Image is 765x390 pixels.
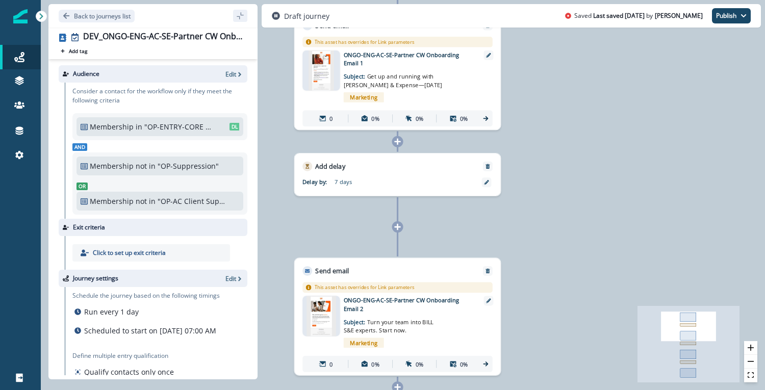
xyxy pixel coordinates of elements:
p: This asset has overrides for Link parameters [315,284,415,291]
p: 7 days [335,177,435,186]
p: Define multiple entry qualification [72,351,176,360]
p: Scheduled to start on [DATE] 07:00 AM [84,325,216,336]
p: This asset has overrides for Link parameters [315,38,415,45]
p: Click to set up exit criteria [93,248,166,257]
span: Turn your team into BILL S&E experts. Start now. [344,318,433,334]
p: Add delay [315,162,345,171]
p: Subject: [344,313,444,335]
button: fit view [744,369,757,382]
p: not in [136,161,156,171]
div: DEV_ONGO-ENG-AC-SE-Partner CW Onboarding [83,32,243,43]
p: 0 [329,114,333,123]
button: Remove [481,164,494,169]
span: Get up and running with [PERSON_NAME] & Expense—[DATE] [344,72,442,89]
p: not in [136,196,156,206]
p: Schedule the journey based on the following timings [72,291,220,300]
p: Consider a contact for the workflow only if they meet the following criteria [72,87,247,105]
button: sidebar collapse toggle [233,10,247,22]
p: "OP-ENTRY-CORE LIST-AC: SE Partners" [144,121,213,132]
div: Send emailRemoveThis asset has overrides for Link parametersemail asset unavailableONGO-ENG-AC-SE... [294,12,501,130]
p: Add tag [69,48,87,54]
img: email asset unavailable [309,50,334,91]
span: DL [229,123,240,131]
span: Marketing [344,338,384,348]
button: Remove [481,268,494,274]
p: 0% [460,114,468,123]
p: Draft journey [284,11,329,21]
p: by [646,11,653,20]
p: Last saved [DATE] [593,11,645,20]
p: 0% [416,360,424,369]
p: Journey settings [73,274,118,283]
p: Send email [315,266,349,276]
button: Edit [225,70,243,79]
p: 0% [460,360,468,369]
p: Delay by: [302,177,335,186]
p: Membership [90,161,134,171]
p: 0 [329,360,333,369]
p: 0% [371,360,379,369]
p: Membership [90,196,134,206]
p: Kaden Crutchfield [655,11,703,20]
p: ONGO-ENG-AC-SE-Partner CW Onboarding Email 1 [344,50,473,67]
p: Back to journeys list [74,12,131,20]
p: Audience [73,69,99,79]
span: Or [76,183,88,190]
p: 0% [416,114,424,123]
span: Marketing [344,92,384,102]
p: Saved [574,11,592,20]
img: email asset unavailable [307,296,336,336]
span: And [72,143,87,151]
img: Inflection [13,9,28,23]
button: zoom out [744,355,757,369]
p: Exit criteria [73,223,105,232]
p: Membership [90,121,134,132]
button: Add tag [59,47,89,55]
p: Qualify contacts only once [84,367,174,377]
p: Edit [225,274,236,283]
p: 0% [371,114,379,123]
div: Send emailRemoveThis asset has overrides for Link parametersemail asset unavailableONGO-ENG-AC-SE... [294,257,501,375]
button: Edit [225,274,243,283]
button: zoom in [744,341,757,355]
button: Go back [59,10,135,22]
p: Run every 1 day [84,306,139,317]
p: ONGO-ENG-AC-SE-Partner CW Onboarding Email 2 [344,296,473,313]
p: "OP-AC Client Suppression" [158,196,226,206]
button: Publish [712,8,751,23]
p: Edit [225,70,236,79]
p: in [136,121,142,132]
p: "OP-Suppression" [158,161,226,171]
div: Add delayRemoveDelay by:7 days [294,153,501,196]
p: Subject: [344,67,444,89]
